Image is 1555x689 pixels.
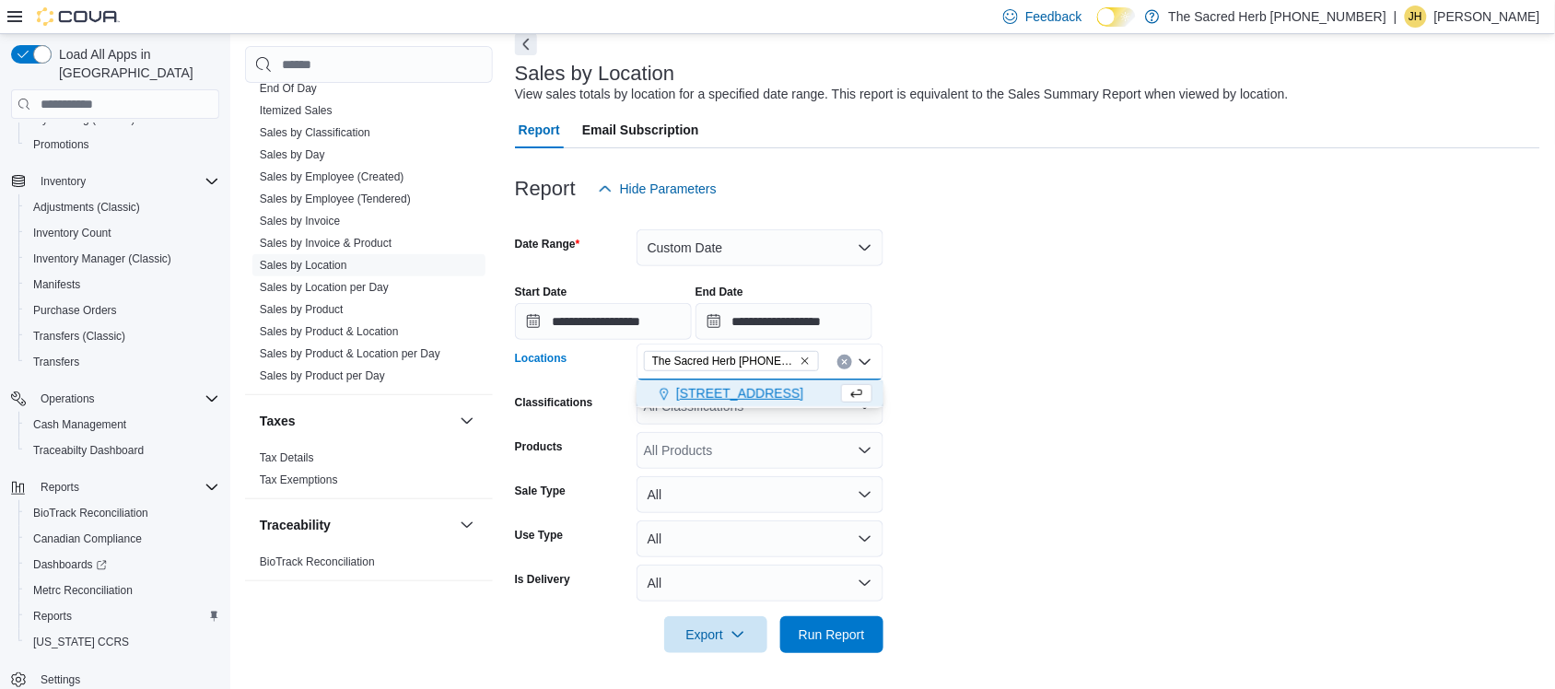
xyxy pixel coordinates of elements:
h3: Taxes [260,412,296,430]
button: Taxes [456,410,478,432]
span: Run Report [799,625,865,644]
span: Hide Parameters [620,180,717,198]
a: Sales by Classification [260,126,370,139]
label: Products [515,439,563,454]
button: BioTrack Reconciliation [18,500,227,526]
h3: Sales by Location [515,63,675,85]
button: Inventory Count [18,220,227,246]
button: Inventory [33,170,93,193]
span: Report [519,111,560,148]
span: [US_STATE] CCRS [33,635,129,649]
span: Inventory Manager (Classic) [33,251,171,266]
button: Operations [4,386,227,412]
button: Metrc Reconciliation [18,578,227,603]
span: Inventory [41,174,86,189]
span: Transfers (Classic) [26,325,219,347]
span: Tax Exemptions [260,473,338,487]
button: Traceability [260,516,452,534]
span: Sales by Employee (Created) [260,169,404,184]
label: Start Date [515,285,567,299]
span: Inventory Manager (Classic) [26,248,219,270]
a: Sales by Location [260,259,347,272]
span: Sales by Day [260,147,325,162]
span: Metrc Reconciliation [33,583,133,598]
span: Canadian Compliance [26,528,219,550]
a: Sales by Product & Location [260,325,399,338]
button: Taxes [260,412,452,430]
a: Itemized Sales [260,104,333,117]
span: Washington CCRS [26,631,219,653]
input: Press the down key to open a popover containing a calendar. [515,303,692,340]
span: Manifests [26,274,219,296]
span: Feedback [1025,7,1081,26]
button: Custom Date [637,229,883,266]
span: The Sacred Herb [PHONE_NUMBER] [652,352,796,370]
button: Reports [33,476,87,498]
span: Inventory Count [33,226,111,240]
span: Dark Mode [1097,27,1098,28]
span: Sales by Invoice [260,214,340,228]
span: The Sacred Herb 918-216-1835 [644,351,819,371]
div: View sales totals by location for a specified date range. This report is equivalent to the Sales ... [515,85,1289,104]
button: Inventory Manager (Classic) [18,246,227,272]
span: Reports [33,609,72,624]
h3: Report [515,178,576,200]
a: Tax Exemptions [260,473,338,486]
button: [STREET_ADDRESS] [637,380,883,407]
button: Traceabilty Dashboard [18,438,227,463]
a: [US_STATE] CCRS [26,631,136,653]
button: [US_STATE] CCRS [18,629,227,655]
a: Sales by Invoice [260,215,340,228]
span: Purchase Orders [33,303,117,318]
a: Tax Details [260,451,314,464]
button: Open list of options [858,443,872,458]
span: End Of Day [260,81,317,96]
h3: Traceability [260,516,331,534]
span: [STREET_ADDRESS] [676,384,803,403]
button: Canadian Compliance [18,526,227,552]
a: BioTrack Reconciliation [260,555,375,568]
button: Manifests [18,272,227,298]
span: Sales by Location per Day [260,280,389,295]
span: Email Subscription [582,111,699,148]
button: Run Report [780,616,883,653]
span: Reports [33,476,219,498]
label: Is Delivery [515,572,570,587]
button: Transfers (Classic) [18,323,227,349]
a: Promotions [26,134,97,156]
a: Transfers (Classic) [26,325,133,347]
div: Taxes [245,447,493,498]
button: Transfers [18,349,227,375]
span: Sales by Location [260,258,347,273]
span: Reports [41,480,79,495]
span: Export [675,616,756,653]
a: Adjustments (Classic) [26,196,147,218]
div: Sales [245,77,493,394]
button: Promotions [18,132,227,158]
span: Sales by Product & Location [260,324,399,339]
button: Clear input [837,355,852,369]
span: Tax Details [260,450,314,465]
a: Inventory Manager (Classic) [26,248,179,270]
button: Inventory [4,169,227,194]
button: Traceability [456,514,478,536]
span: Adjustments (Classic) [33,200,140,215]
div: Jessika Highton [1405,6,1427,28]
span: Adjustments (Classic) [26,196,219,218]
span: Purchase Orders [26,299,219,321]
label: Locations [515,351,567,366]
button: Reports [4,474,227,500]
div: Choose from the following options [637,380,883,407]
span: Inventory [33,170,219,193]
span: Sales by Invoice & Product [260,236,392,251]
a: Dashboards [26,554,114,576]
img: Cova [37,7,120,26]
button: Adjustments (Classic) [18,194,227,220]
button: Hide Parameters [590,170,724,207]
a: Sales by Day [260,148,325,161]
span: Dashboards [33,557,107,572]
input: Dark Mode [1097,7,1136,27]
a: Canadian Compliance [26,528,149,550]
a: Cash Management [26,414,134,436]
span: Traceabilty Dashboard [26,439,219,461]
